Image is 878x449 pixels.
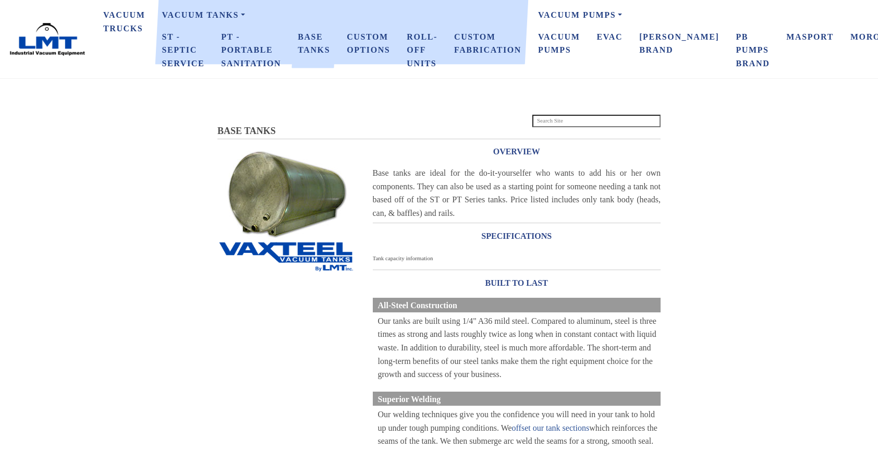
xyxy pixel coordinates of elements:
a: Custom Options [338,26,398,61]
a: ST - Septic Service [153,26,213,75]
a: SPECIFICATIONS [373,224,661,248]
a: Base Tanks [289,26,338,61]
img: Stacks Image 111569 [217,240,355,272]
span: All-Steel Construction [378,301,457,310]
span: Tank capacity information [373,255,433,261]
h3: BUILT TO LAST [373,275,661,292]
a: Vacuum Trucks [95,4,153,39]
span: Superior Welding [378,395,441,404]
input: Search Site [532,115,661,127]
a: eVAC [588,26,631,48]
div: Our tanks are built using 1/4" A36 mild steel. Compared to aluminum, steel is three times as stro... [373,312,661,381]
a: PB Pumps Brand [727,26,778,75]
a: BUILT TO LAST [373,271,661,295]
h3: SPECIFICATIONS [373,228,661,245]
div: Base tanks are ideal for the do-it-yourselfer who wants to add his or her own components. They ca... [373,166,661,220]
a: PT - Portable Sanitation [213,26,289,75]
img: LMT [8,22,87,56]
img: Stacks Image 9449 [221,147,352,240]
a: Custom Fabrication [446,26,530,61]
a: Masport [778,26,842,48]
a: OVERVIEW [373,139,661,164]
a: [PERSON_NAME] Brand [631,26,727,61]
a: Vacuum Pumps [530,26,588,61]
span: BASE TANKS [217,126,276,136]
h3: OVERVIEW [373,143,661,160]
a: Vacuum Tanks [153,4,530,26]
a: Roll-Off Units [398,26,446,75]
a: offset our tank sections [512,423,590,432]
